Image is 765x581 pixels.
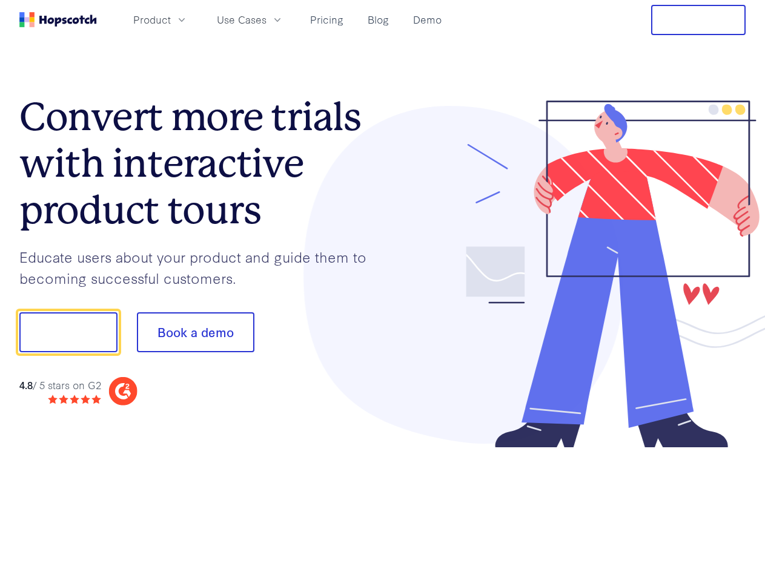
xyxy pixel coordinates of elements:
a: Demo [408,10,446,30]
span: Use Cases [217,12,267,27]
a: Pricing [305,10,348,30]
h1: Convert more trials with interactive product tours [19,94,383,233]
button: Use Cases [210,10,291,30]
button: Show me! [19,312,118,352]
span: Product [133,12,171,27]
a: Blog [363,10,394,30]
button: Free Trial [651,5,746,35]
button: Product [126,10,195,30]
div: / 5 stars on G2 [19,378,101,393]
a: Home [19,12,97,27]
strong: 4.8 [19,378,33,392]
button: Book a demo [137,312,254,352]
p: Educate users about your product and guide them to becoming successful customers. [19,246,383,288]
